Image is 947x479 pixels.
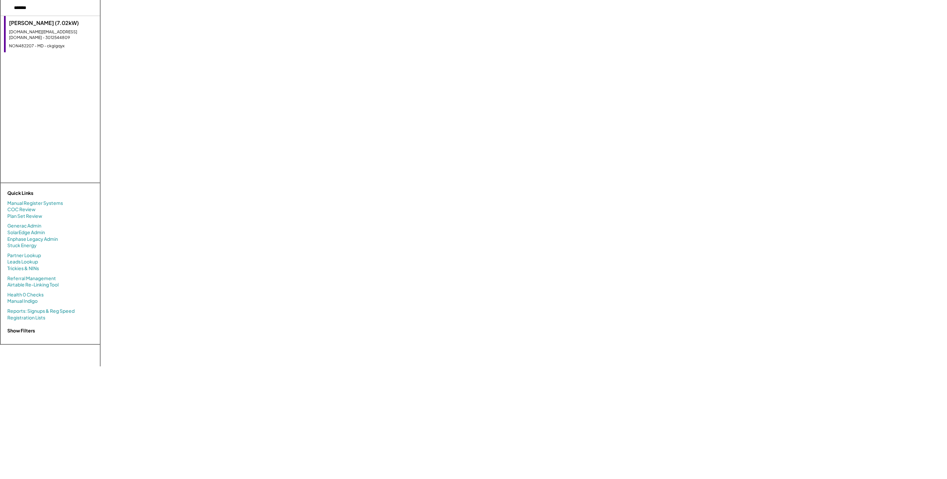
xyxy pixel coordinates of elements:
a: Reports: Signups & Reg Speed [7,308,75,314]
a: SolarEdge Admin [7,229,45,236]
a: Enphase Legacy Admin [7,236,58,242]
div: [DOMAIN_NAME][EMAIL_ADDRESS][DOMAIN_NAME] - 3012544809 [9,29,97,41]
div: [PERSON_NAME] (7.02kW) [9,19,97,27]
a: Registration Lists [7,314,45,321]
div: NON482207 - MD - ckgigqyx [9,43,97,49]
a: Airtable Re-Linking Tool [7,281,59,288]
div: Quick Links [7,190,74,197]
a: COC Review [7,206,36,213]
a: Trickies & NINs [7,265,39,272]
a: Referral Management [7,275,56,282]
a: Stuck Energy [7,242,37,249]
a: Manual Indigo [7,298,38,304]
a: Generac Admin [7,223,41,229]
strong: Show Filters [7,327,35,333]
a: Plan Set Review [7,213,42,220]
a: Partner Lookup [7,252,41,259]
a: Manual Register Systems [7,200,63,207]
a: Health 0 Checks [7,291,44,298]
a: Leads Lookup [7,258,38,265]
